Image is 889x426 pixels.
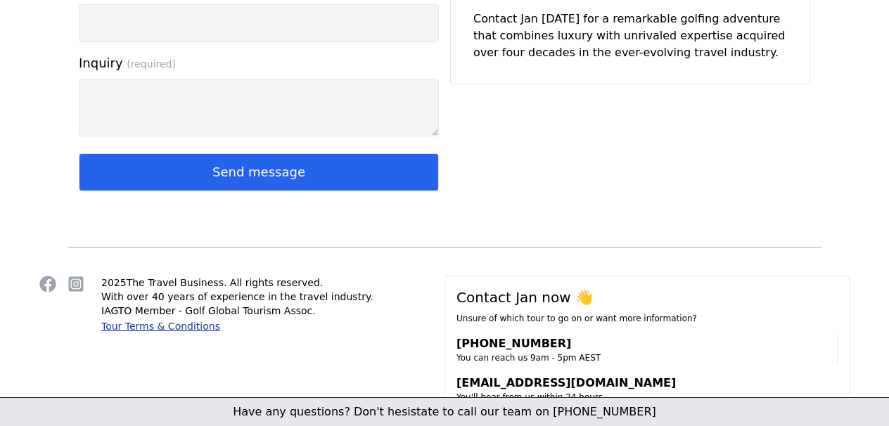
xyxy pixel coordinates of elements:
[456,370,676,395] a: [EMAIL_ADDRESS][DOMAIN_NAME]
[79,4,439,42] input: Phone number
[79,153,439,191] button: Send message
[101,304,373,318] p: IAGTO Member - Golf Global Tourism Assoc.
[456,352,601,363] p: You can reach us 9am - 5pm AEST
[456,331,571,356] a: [PHONE_NUMBER]
[456,288,838,307] h2: Contact Jan now 👋
[101,276,373,290] p: 2025 The Travel Business. All rights reserved.
[101,321,220,332] a: Tour Terms & Conditions
[456,313,838,324] p: Unsure of which tour to go on or want more information?
[68,276,84,292] a: The Travel Business Golf Tours's Instagram profile (opens in new window)
[127,58,176,70] span: (required)
[456,392,676,403] p: You'll hear from us within 24 hours
[101,290,373,304] p: With over 40 years of experience in the travel industry.
[473,11,787,61] p: Contact Jan [DATE] for a remarkable golfing adventure that combines luxury with unrivaled experti...
[39,276,56,292] a: The Travel Business Golf Tours's Facebook profile (opens in new window)
[79,79,439,136] textarea: Inquiry (required)
[79,53,439,73] span: Inquiry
